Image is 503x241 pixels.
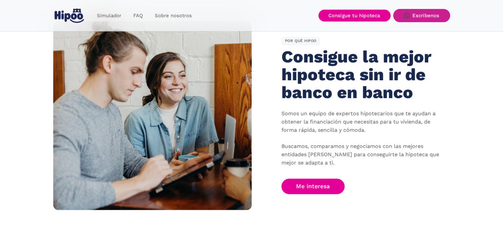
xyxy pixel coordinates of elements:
[53,6,86,25] a: home
[149,9,198,22] a: Sobre nosotros
[281,48,434,101] h2: Consigue la mejor hipoteca sin ir de banco en banco
[127,9,149,22] a: FAQ
[412,13,440,18] div: Escríbenos
[281,37,320,46] div: POR QUÉ HIPOO
[91,9,127,22] a: Simulador
[318,10,391,21] a: Consigue tu hipoteca
[393,9,450,22] a: Escríbenos
[281,110,440,167] p: Somos un equipo de expertos hipotecarios que te ayudan a obtener la financiación que necesitas pa...
[281,179,345,194] a: Me interesa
